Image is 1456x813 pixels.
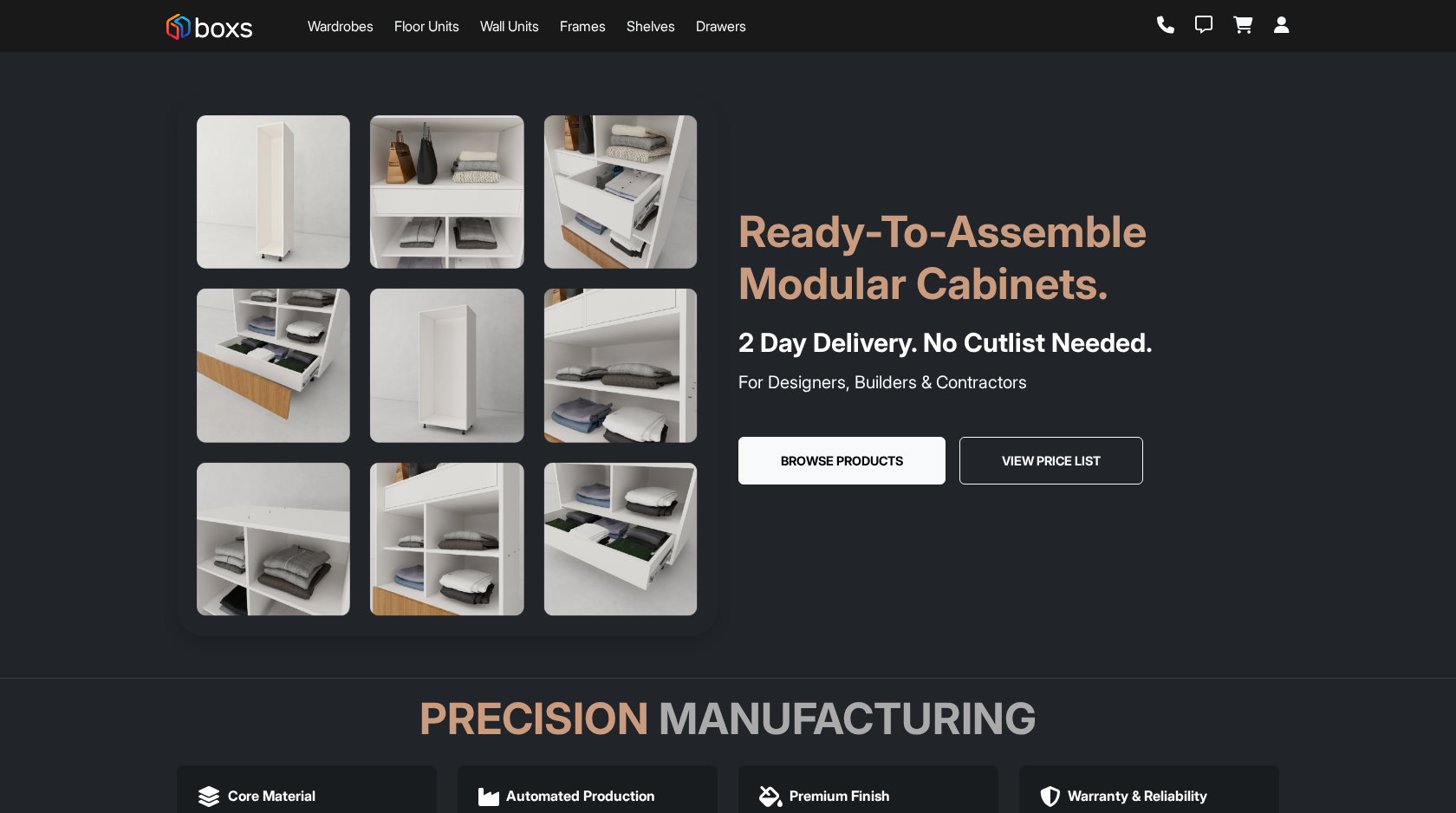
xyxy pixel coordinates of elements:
[738,369,1279,395] p: For Designers, Builders & Contractors
[1068,788,1207,804] h5: Warranty & Reliability
[480,16,539,36] a: Wall Units
[166,14,252,40] img: Boxs Store logo
[308,16,374,36] a: Wardrobes
[959,437,1143,485] button: View Price List
[738,437,946,485] button: Browse Products
[228,788,315,804] h5: Core Material
[696,16,746,36] a: Drawers
[394,16,459,36] a: Floor Units
[506,788,655,804] h5: Automated Production
[419,693,649,745] span: Precision
[627,16,675,36] a: Shelves
[790,788,890,804] h5: Premium Finish
[177,95,718,636] img: Hero
[560,16,606,36] a: Frames
[659,693,1037,745] span: Manufacturing
[738,205,1279,309] h1: Ready-To-Assemble Modular Cabinets.
[738,323,1279,362] h4: 2 Day Delivery. No Cutlist Needed.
